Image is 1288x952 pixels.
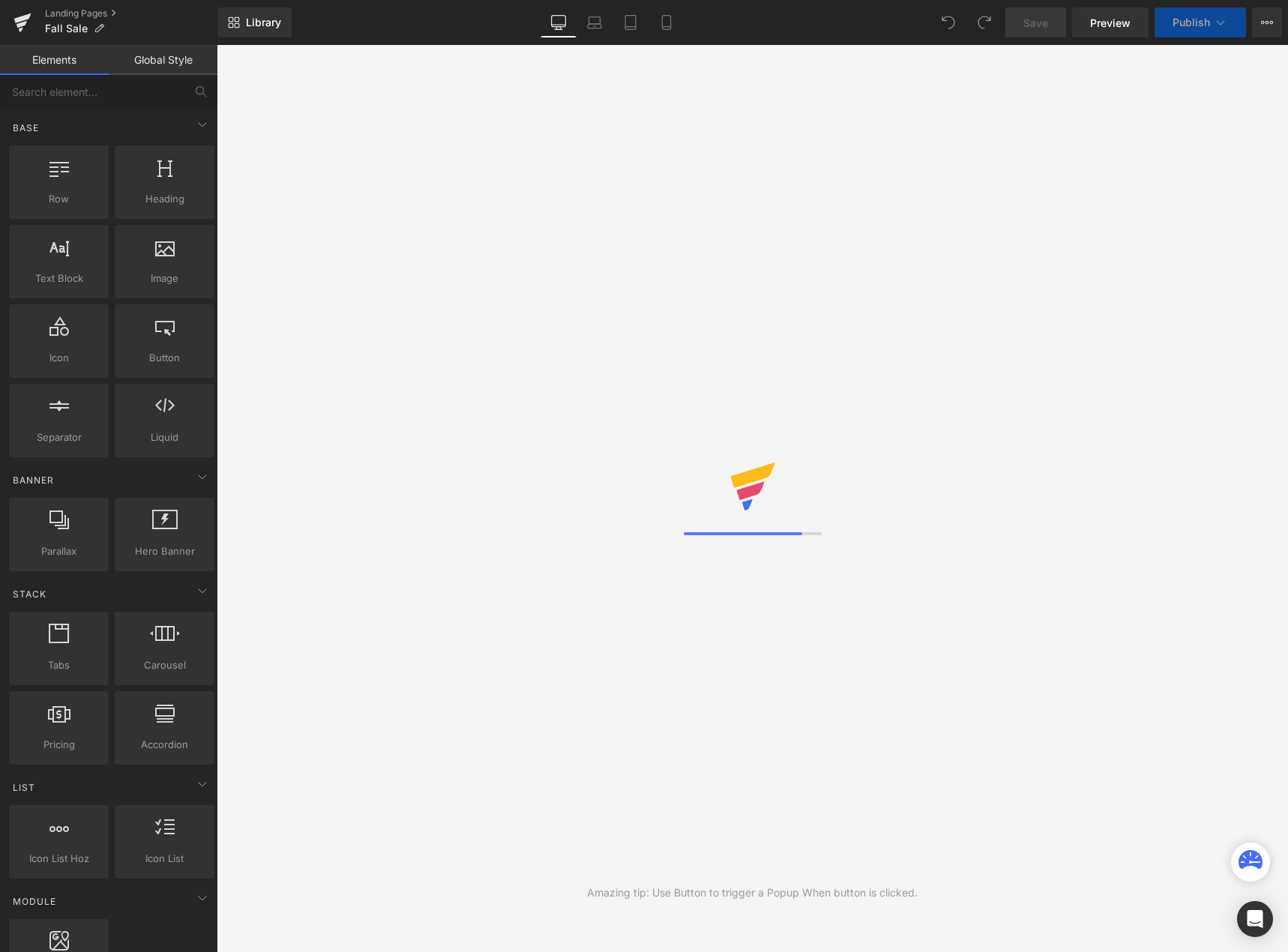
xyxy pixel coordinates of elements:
a: Laptop [577,7,613,37]
button: Publish [1155,7,1246,37]
span: Fall Sale [45,22,88,34]
span: Separator [13,430,104,445]
button: Redo [969,7,999,37]
div: Open Intercom Messenger [1237,901,1273,937]
span: Banner [11,473,55,487]
span: Preview [1090,15,1131,31]
a: Global Style [109,45,217,75]
span: Carousel [119,657,210,673]
a: Landing Pages [45,7,217,19]
span: Library [246,16,281,29]
span: Row [13,191,104,207]
span: Icon List [119,851,210,867]
span: Liquid [119,430,210,445]
a: Desktop [541,7,577,37]
a: New Library [217,7,292,37]
span: Icon List Hoz [13,851,104,867]
span: Button [119,350,210,366]
span: Tabs [13,657,104,673]
div: Amazing tip: Use Button to trigger a Popup When button is clicked. [587,885,918,901]
span: Text Block [13,271,104,286]
a: Preview [1072,7,1149,37]
button: More [1252,7,1282,37]
span: Heading [119,191,210,207]
span: Hero Banner [119,543,210,559]
span: Accordion [119,737,210,753]
span: Save [1023,15,1048,31]
a: Tablet [613,7,648,37]
span: List [11,780,37,795]
span: Pricing [13,737,104,753]
span: Icon [13,350,104,366]
span: Module [11,894,58,909]
span: Image [119,271,210,286]
button: Undo [933,7,963,37]
span: Publish [1173,16,1210,28]
span: Parallax [13,543,104,559]
span: Base [11,121,40,135]
a: Mobile [648,7,684,37]
span: Stack [11,587,48,601]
